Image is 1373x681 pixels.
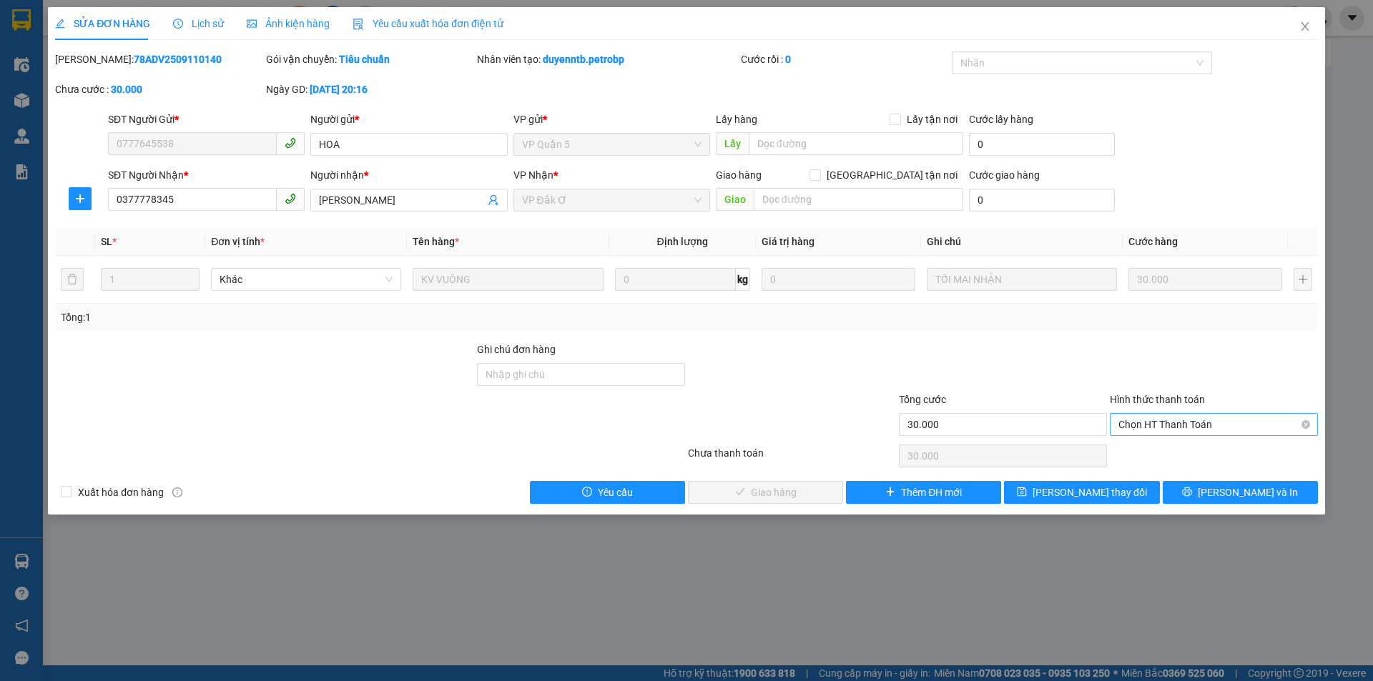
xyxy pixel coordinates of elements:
b: duyenntb.petrobp [543,54,624,65]
span: Lấy [716,132,749,155]
span: picture [247,19,257,29]
span: SL [101,236,112,247]
span: VP Đắk Ơ [522,189,702,211]
span: save [1017,487,1027,498]
span: user-add [488,194,499,206]
div: Cước rồi : [741,51,949,67]
span: phone [285,193,296,204]
div: Nhân viên tạo: [477,51,738,67]
label: Cước lấy hàng [969,114,1033,125]
span: Giá trị hàng [762,236,815,247]
button: plusThêm ĐH mới [846,481,1001,504]
span: exclamation-circle [582,487,592,498]
div: VP gửi [513,111,710,127]
div: Tổng: 1 [61,309,530,325]
span: phone [285,137,296,149]
span: Chọn HT Thanh Toán [1118,414,1309,435]
div: [PERSON_NAME]: [55,51,263,67]
label: Ghi chú đơn hàng [477,344,556,355]
button: save[PERSON_NAME] thay đổi [1004,481,1159,504]
span: Ảnh kiện hàng [247,18,330,29]
span: printer [1182,487,1192,498]
button: checkGiao hàng [688,481,843,504]
div: Chưa thanh toán [686,445,897,470]
span: Yêu cầu xuất hóa đơn điện tử [353,18,503,29]
span: close-circle [1301,420,1310,429]
button: exclamation-circleYêu cầu [530,481,685,504]
button: plus [69,187,92,210]
label: Hình thức thanh toán [1110,394,1205,405]
button: Close [1285,7,1325,47]
span: [GEOGRAPHIC_DATA] tận nơi [821,167,963,183]
span: Đơn vị tính [211,236,265,247]
input: Ghi chú đơn hàng [477,363,685,386]
span: Định lượng [657,236,708,247]
span: [PERSON_NAME] và In [1198,484,1298,500]
input: Dọc đường [754,188,963,211]
span: Lịch sử [173,18,224,29]
span: plus [69,193,91,204]
span: plus [885,487,895,498]
input: 0 [1128,268,1282,291]
span: Thêm ĐH mới [901,484,962,500]
div: Ngày GD: [266,81,474,97]
div: Người nhận [310,167,507,183]
span: kg [736,268,750,291]
img: icon [353,19,364,30]
div: Chưa cước : [55,81,263,97]
span: VP Quận 5 [522,134,702,155]
b: [DATE] 20:16 [310,84,368,95]
input: Ghi Chú [927,268,1117,291]
span: Tên hàng [413,236,459,247]
input: 0 [762,268,915,291]
span: SỬA ĐƠN HÀNG [55,18,150,29]
input: Dọc đường [749,132,963,155]
label: Cước giao hàng [969,169,1040,181]
span: Tổng cước [899,394,946,405]
div: Gói vận chuyển: [266,51,474,67]
input: VD: Bàn, Ghế [413,268,603,291]
b: Tiêu chuẩn [339,54,390,65]
b: 30.000 [111,84,142,95]
div: Người gửi [310,111,507,127]
th: Ghi chú [921,228,1123,256]
span: close [1299,21,1311,32]
input: Cước giao hàng [969,189,1115,212]
button: plus [1294,268,1312,291]
span: Lấy hàng [716,114,757,125]
span: Lấy tận nơi [901,111,963,127]
span: Giao [716,188,754,211]
span: clock-circle [173,19,183,29]
span: Khác [220,269,393,290]
b: 78ADV2509110140 [134,54,222,65]
input: Cước lấy hàng [969,133,1115,156]
button: delete [61,268,84,291]
span: [PERSON_NAME] thay đổi [1033,484,1147,500]
span: VP Nhận [513,169,553,181]
span: info-circle [172,487,182,497]
span: Yêu cầu [598,484,633,500]
div: SĐT Người Gửi [108,111,305,127]
div: SĐT Người Nhận [108,167,305,183]
button: printer[PERSON_NAME] và In [1163,481,1318,504]
span: Cước hàng [1128,236,1178,247]
b: 0 [785,54,791,65]
span: edit [55,19,65,29]
span: Giao hàng [716,169,762,181]
span: Xuất hóa đơn hàng [72,484,169,500]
